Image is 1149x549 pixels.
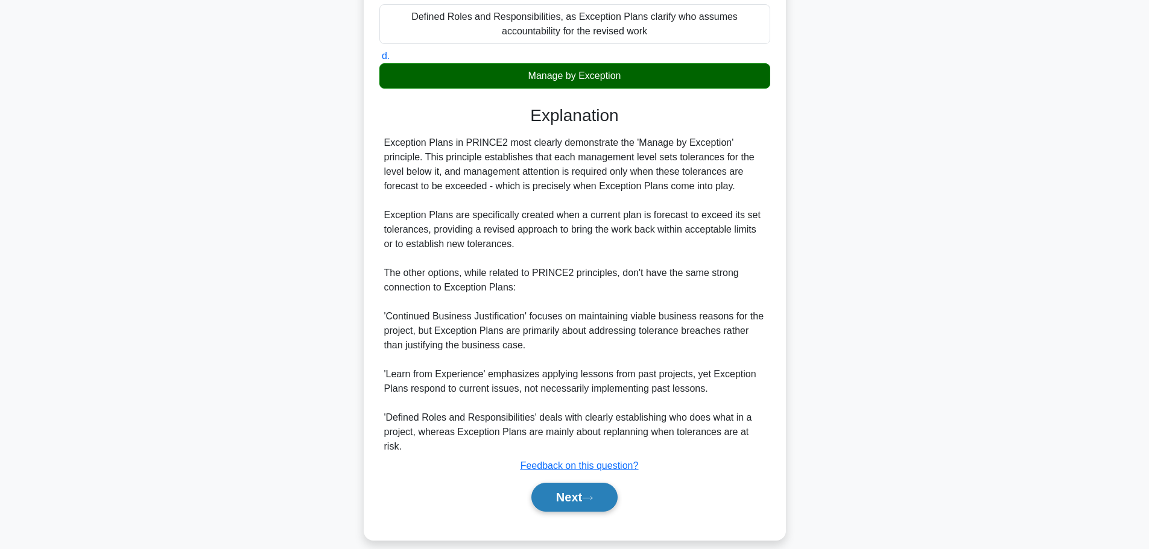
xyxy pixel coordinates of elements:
[382,51,390,61] span: d.
[531,483,618,512] button: Next
[387,105,763,126] h3: Explanation
[379,63,770,89] div: Manage by Exception
[384,136,765,454] div: Exception Plans in PRINCE2 most clearly demonstrate the 'Manage by Exception' principle. This pri...
[379,4,770,44] div: Defined Roles and Responsibilities, as Exception Plans clarify who assumes accountability for the...
[521,460,639,471] a: Feedback on this question?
